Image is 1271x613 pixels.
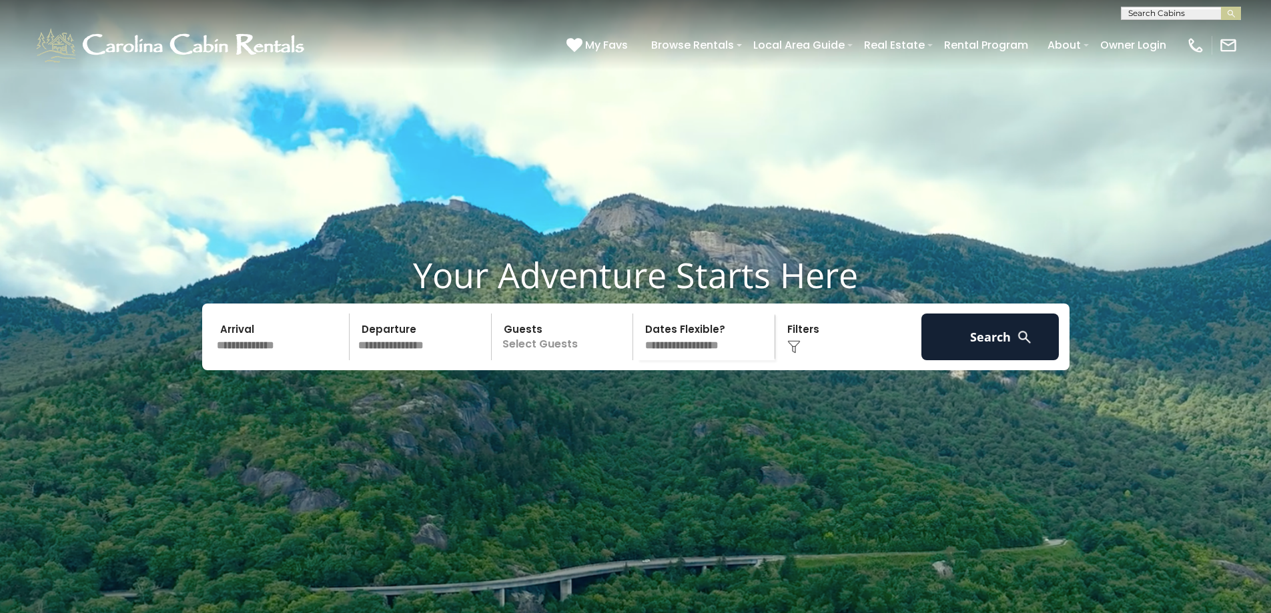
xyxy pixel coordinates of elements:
a: Real Estate [857,33,931,57]
a: Local Area Guide [747,33,851,57]
span: My Favs [585,37,628,53]
img: White-1-1-2.png [33,25,310,65]
h1: Your Adventure Starts Here [10,254,1261,295]
a: Rental Program [937,33,1035,57]
a: Owner Login [1094,33,1173,57]
img: mail-regular-white.png [1219,36,1238,55]
img: phone-regular-white.png [1186,36,1205,55]
img: filter--v1.png [787,340,801,354]
p: Select Guests [496,314,633,360]
button: Search [921,314,1060,360]
a: My Favs [566,37,631,54]
a: About [1041,33,1088,57]
img: search-regular-white.png [1016,329,1033,346]
a: Browse Rentals [645,33,741,57]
